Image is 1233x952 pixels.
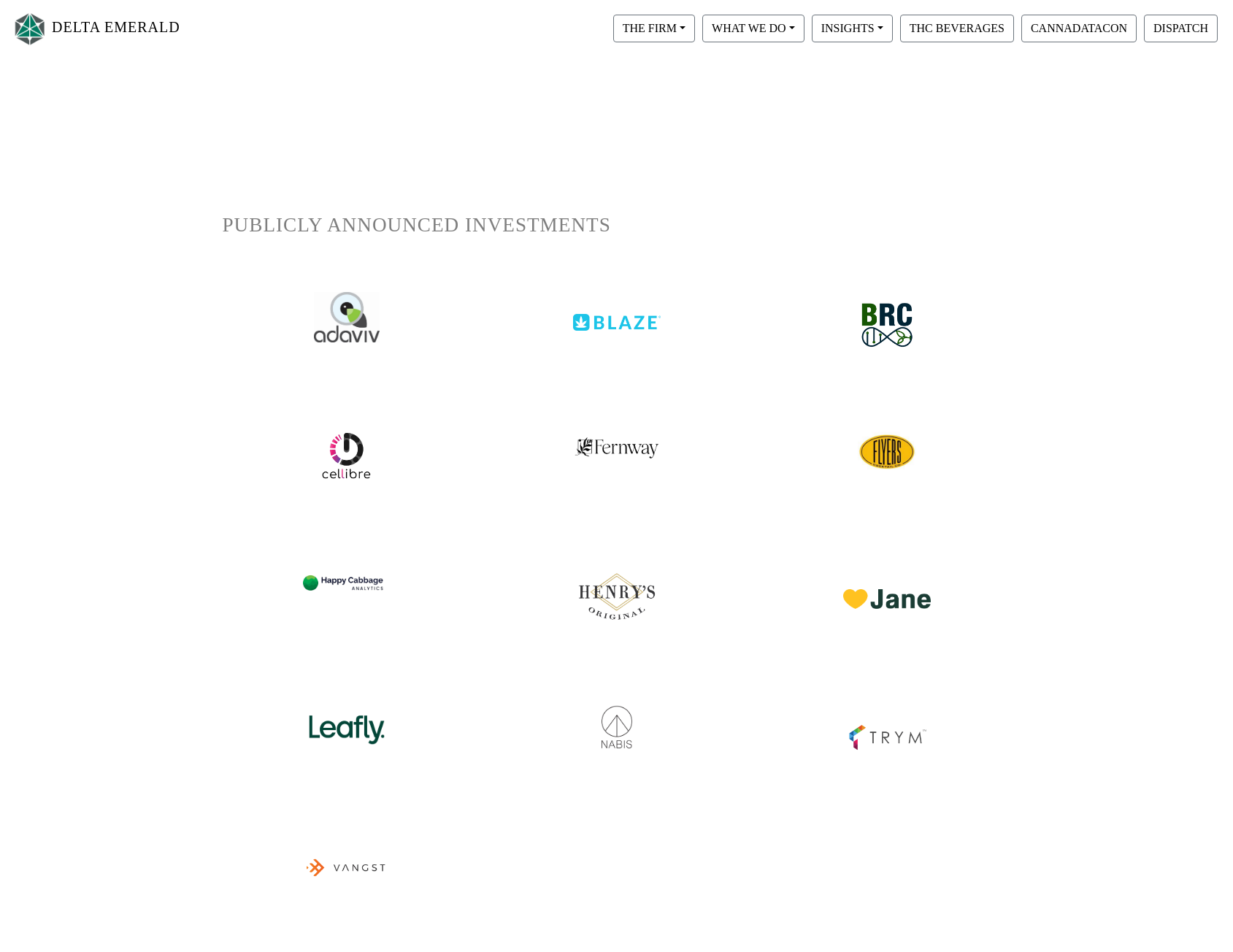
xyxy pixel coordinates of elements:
img: henrys [573,553,661,626]
a: THC BEVERAGES [896,21,1018,34]
img: leafly [303,690,391,751]
img: hca [303,553,391,606]
button: CANNADATACON [1021,15,1137,42]
img: cellibre [858,423,916,481]
img: cellibre [320,430,372,481]
img: adaviv [314,292,380,342]
img: Logo [12,9,48,48]
button: INSIGHTS [812,15,893,42]
button: THC BEVERAGES [900,15,1014,42]
a: CANNADATACON [1018,21,1140,34]
h1: PUBLICLY ANNOUNCED INVESTMENTS [223,213,1011,237]
img: blaze [573,292,661,331]
a: DISPATCH [1140,21,1221,34]
img: jane [843,553,931,609]
button: DISPATCH [1144,15,1218,42]
img: trym [843,690,931,756]
img: fernway [575,423,659,459]
img: brc [850,292,923,358]
button: WHAT WE DO [702,15,804,42]
button: THE FIRM [613,15,695,42]
img: vangst [303,820,391,911]
a: DELTA EMERALD [12,6,180,52]
img: nabis [573,690,661,751]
